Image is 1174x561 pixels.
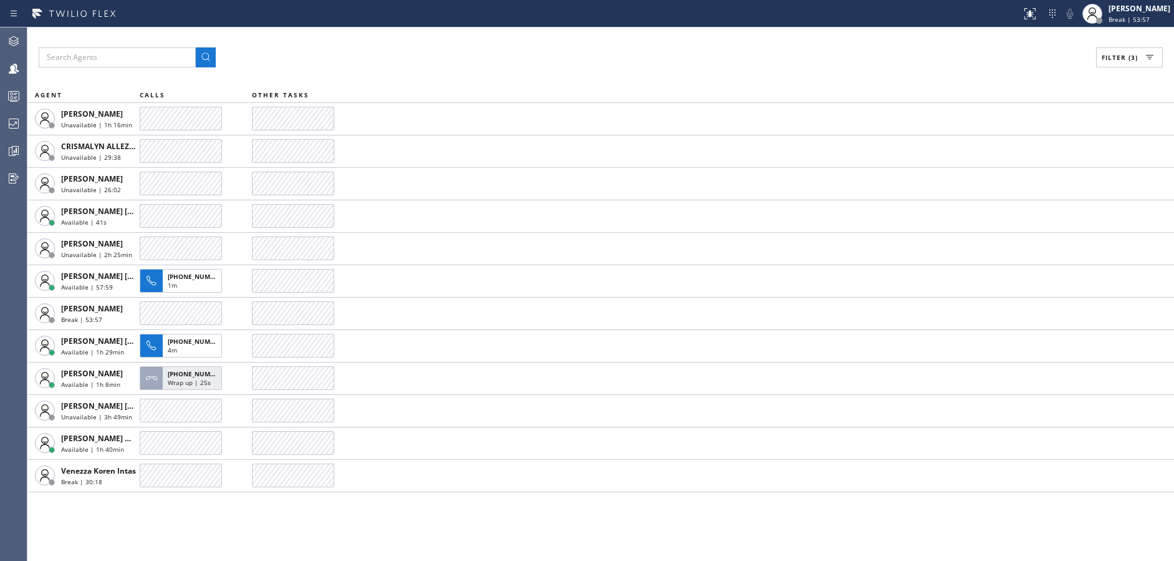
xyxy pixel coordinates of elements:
[61,218,107,227] span: Available | 41s
[1102,53,1138,62] span: Filter (3)
[39,47,196,67] input: Search Agents
[61,315,102,324] span: Break | 53:57
[61,250,132,259] span: Unavailable | 2h 25min
[61,271,186,281] span: [PERSON_NAME] [PERSON_NAME]
[168,369,224,378] span: [PHONE_NUMBER]
[61,173,123,184] span: [PERSON_NAME]
[1109,15,1150,24] span: Break | 53:57
[61,445,124,454] span: Available | 1h 40min
[168,346,177,354] span: 4m
[61,206,186,217] span: [PERSON_NAME] [PERSON_NAME]
[61,336,208,346] span: [PERSON_NAME] [PERSON_NAME] Dahil
[1096,47,1163,67] button: Filter (3)
[168,378,211,387] span: Wrap up | 25s
[61,466,136,476] span: Venezza Koren Intas
[61,348,124,356] span: Available | 1h 29min
[61,283,113,291] span: Available | 57:59
[61,153,121,162] span: Unavailable | 29:38
[35,90,62,99] span: AGENT
[61,368,123,379] span: [PERSON_NAME]
[61,141,138,152] span: CRISMALYN ALLEZER
[168,281,177,290] span: 1m
[168,272,224,281] span: [PHONE_NUMBER]
[61,401,186,411] span: [PERSON_NAME] [PERSON_NAME]
[140,363,226,394] button: [PHONE_NUMBER]Wrap up | 25s
[140,265,226,296] button: [PHONE_NUMBER]1m
[140,330,226,361] button: [PHONE_NUMBER]4m
[252,90,309,99] span: OTHER TASKS
[61,303,123,314] span: [PERSON_NAME]
[61,412,132,421] span: Unavailable | 3h 49min
[61,380,120,389] span: Available | 1h 8min
[140,90,165,99] span: CALLS
[1061,5,1079,22] button: Mute
[61,433,155,444] span: [PERSON_NAME] Guingos
[168,337,224,346] span: [PHONE_NUMBER]
[61,109,123,119] span: [PERSON_NAME]
[1109,3,1170,14] div: [PERSON_NAME]
[61,477,102,486] span: Break | 30:18
[61,238,123,249] span: [PERSON_NAME]
[61,185,121,194] span: Unavailable | 26:02
[61,120,132,129] span: Unavailable | 1h 16min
